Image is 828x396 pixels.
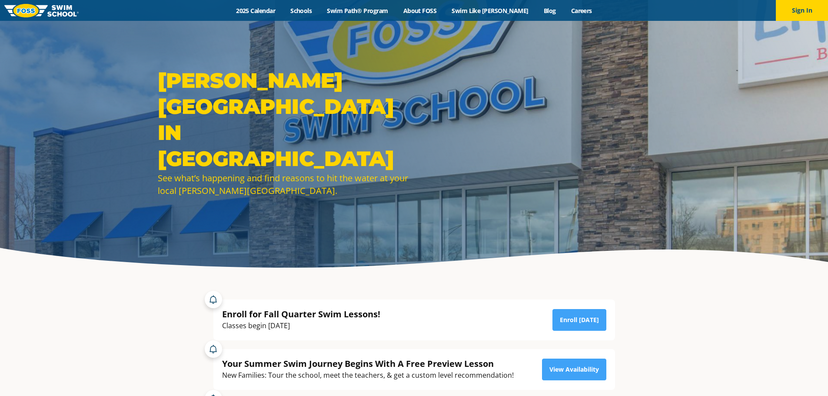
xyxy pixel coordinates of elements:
[552,309,606,331] a: Enroll [DATE]
[563,7,599,15] a: Careers
[4,4,79,17] img: FOSS Swim School Logo
[536,7,563,15] a: Blog
[444,7,536,15] a: Swim Like [PERSON_NAME]
[542,359,606,380] a: View Availability
[229,7,283,15] a: 2025 Calendar
[222,358,514,369] div: Your Summer Swim Journey Begins With A Free Preview Lesson
[222,308,380,320] div: Enroll for Fall Quarter Swim Lessons!
[283,7,319,15] a: Schools
[319,7,396,15] a: Swim Path® Program
[396,7,444,15] a: About FOSS
[158,172,410,197] div: See what’s happening and find reasons to hit the water at your local [PERSON_NAME][GEOGRAPHIC_DATA].
[158,67,410,172] h1: [PERSON_NAME][GEOGRAPHIC_DATA] in [GEOGRAPHIC_DATA]
[222,369,514,381] div: New Families: Tour the school, meet the teachers, & get a custom level recommendation!
[222,320,380,332] div: Classes begin [DATE]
